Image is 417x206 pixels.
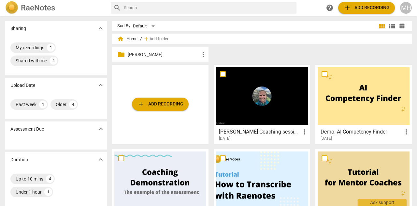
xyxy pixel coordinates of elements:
[10,82,35,89] p: Upload Date
[358,199,407,206] div: Ask support
[39,101,47,108] div: 1
[133,21,157,31] div: Default
[5,1,106,14] a: LogoRaeNotes
[97,24,105,32] span: expand_more
[16,176,43,182] div: Up to 10 mins
[21,3,55,12] h2: RaeNotes
[132,98,189,111] button: Upload
[378,22,386,30] span: view_module
[5,1,18,14] img: Logo
[399,23,405,29] span: table_chart
[10,25,26,32] p: Sharing
[69,101,77,108] div: 4
[388,22,396,30] span: view_list
[113,4,121,12] span: search
[16,101,36,108] div: Past week
[117,24,130,28] div: Sort By
[97,156,105,164] span: expand_more
[140,37,142,41] span: /
[216,67,308,141] a: [PERSON_NAME] Coaching session 2 - 2025_08_27 13_58 PDT - Recording[DATE]
[137,100,145,108] span: add
[343,4,351,12] span: add
[343,4,390,12] span: Add recording
[117,36,124,42] span: home
[124,3,294,13] input: Search
[199,51,207,58] span: more_vert
[96,155,106,165] button: Show more
[377,21,387,31] button: Tile view
[46,175,54,183] div: 4
[143,36,150,42] span: add
[397,21,407,31] button: Table view
[44,188,52,196] div: 1
[117,51,125,58] span: folder
[50,57,57,65] div: 4
[321,128,402,136] h3: Demo: AI Competency Finder
[16,189,42,195] div: Under 1 hour
[321,136,332,141] span: [DATE]
[301,128,309,136] span: more_vert
[10,126,44,133] p: Assessment Due
[96,124,106,134] button: Show more
[16,57,47,64] div: Shared with me
[96,24,106,33] button: Show more
[150,37,168,41] span: Add folder
[97,125,105,133] span: expand_more
[97,81,105,89] span: expand_more
[402,128,410,136] span: more_vert
[47,44,55,52] div: 1
[10,156,28,163] p: Duration
[117,36,137,42] span: Home
[324,2,336,14] a: Help
[219,128,301,136] h3: Adel_ Mel Coaching session 2 - 2025_08_27 13_58 PDT - Recording
[96,80,106,90] button: Show more
[16,44,44,51] div: My recordings
[318,67,410,141] a: Demo: AI Competency Finder[DATE]
[56,101,66,108] div: Older
[128,51,199,58] p: Mona B.
[400,2,412,14] button: MH
[326,4,334,12] span: help
[219,136,230,141] span: [DATE]
[387,21,397,31] button: List view
[137,100,183,108] span: Add recording
[338,2,395,14] button: Upload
